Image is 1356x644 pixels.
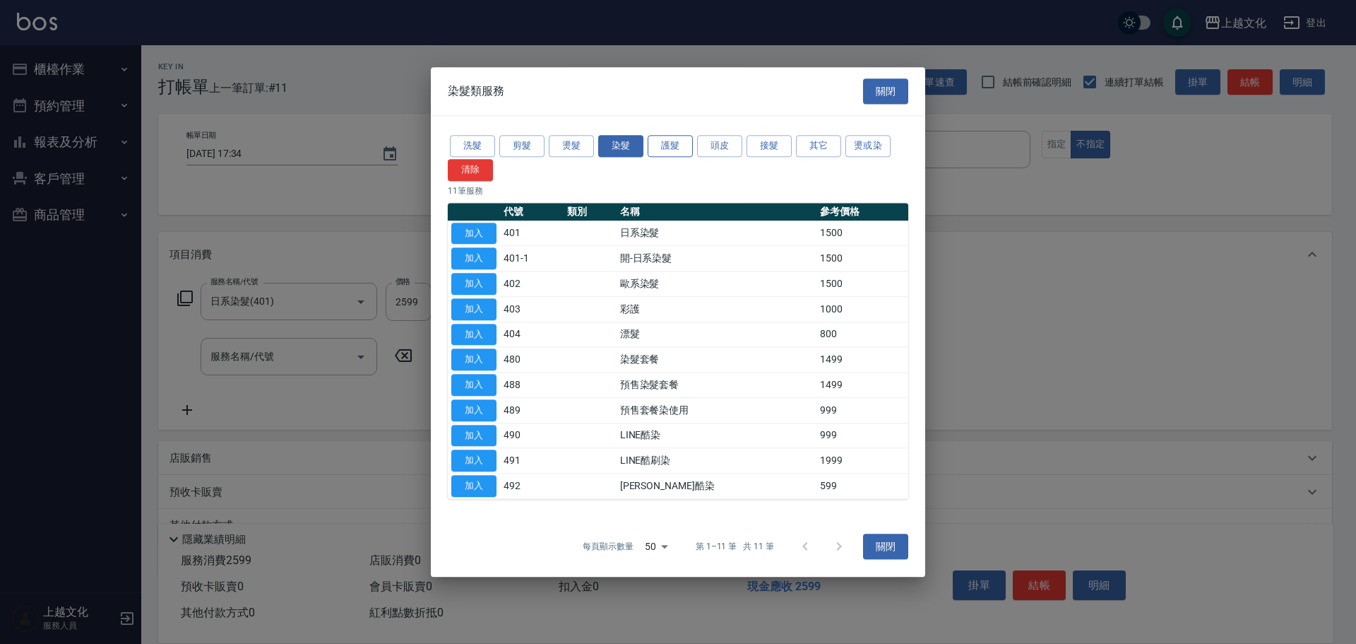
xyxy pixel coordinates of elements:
td: 800 [816,322,908,347]
button: 加入 [451,248,496,270]
td: 歐系染髮 [617,271,817,297]
td: 1999 [816,448,908,474]
p: 每頁顯示數量 [583,540,634,553]
button: 加入 [451,223,496,245]
p: 第 1–11 筆 共 11 筆 [696,540,774,553]
button: 洗髮 [450,135,495,157]
td: 403 [500,297,564,322]
td: 404 [500,322,564,347]
td: 480 [500,347,564,373]
td: 1499 [816,347,908,373]
th: 參考價格 [816,203,908,221]
button: 加入 [451,425,496,447]
td: 999 [816,398,908,423]
button: 加入 [451,475,496,497]
th: 類別 [564,203,617,221]
button: 清除 [448,159,493,181]
td: 489 [500,398,564,423]
button: 剪髮 [499,135,545,157]
td: 漂髮 [617,322,817,347]
td: 日系染髮 [617,221,817,246]
button: 燙或染 [845,135,891,157]
td: 預售套餐染使用 [617,398,817,423]
td: 401-1 [500,246,564,271]
button: 加入 [451,374,496,396]
td: 開-日系染髮 [617,246,817,271]
span: 染髮類服務 [448,84,504,98]
td: 488 [500,373,564,398]
button: 頭皮 [697,135,742,157]
button: 其它 [796,135,841,157]
td: 彩護 [617,297,817,322]
button: 燙髮 [549,135,594,157]
button: 關閉 [863,78,908,105]
button: 加入 [451,324,496,346]
td: 490 [500,423,564,448]
p: 11 筆服務 [448,185,908,197]
button: 接髮 [747,135,792,157]
td: 599 [816,474,908,499]
td: 1000 [816,297,908,322]
th: 代號 [500,203,564,221]
td: [PERSON_NAME]酷染 [617,474,817,499]
button: 染髮 [598,135,643,157]
td: 染髮套餐 [617,347,817,373]
td: 1500 [816,221,908,246]
td: 492 [500,474,564,499]
td: 999 [816,423,908,448]
button: 加入 [451,450,496,472]
td: 1499 [816,373,908,398]
button: 加入 [451,349,496,371]
td: 402 [500,271,564,297]
div: 50 [639,527,673,566]
button: 關閉 [863,534,908,560]
button: 加入 [451,273,496,295]
td: 預售染髮套餐 [617,373,817,398]
td: 1500 [816,246,908,271]
th: 名稱 [617,203,817,221]
td: LINE酷刷染 [617,448,817,474]
button: 加入 [451,399,496,421]
button: 加入 [451,298,496,320]
td: LINE酷染 [617,423,817,448]
td: 491 [500,448,564,474]
td: 401 [500,221,564,246]
button: 護髮 [648,135,693,157]
td: 1500 [816,271,908,297]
